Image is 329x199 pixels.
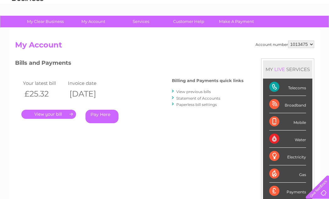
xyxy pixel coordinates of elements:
[172,78,244,83] h4: Billing and Payments quick links
[255,41,314,48] div: Account number
[176,96,220,101] a: Statement of Accounts
[15,58,244,69] h3: Bills and Payments
[67,16,119,27] a: My Account
[211,16,262,27] a: Make A Payment
[218,27,230,31] a: Water
[211,3,254,11] a: 0333 014 3131
[176,89,211,94] a: View previous bills
[21,110,76,119] a: .
[287,27,303,31] a: Contact
[15,41,314,53] h2: My Account
[269,96,306,113] div: Broadband
[269,165,306,183] div: Gas
[274,27,283,31] a: Blog
[19,16,71,27] a: My Clear Business
[21,87,67,100] th: £25.32
[85,110,118,123] a: Pay Here
[12,16,44,36] img: logo.png
[66,79,112,87] td: Invoice date
[163,16,215,27] a: Customer Help
[269,148,306,165] div: Electricity
[115,16,167,27] a: Services
[176,102,217,107] a: Paperless bill settings
[252,27,271,31] a: Telecoms
[269,130,306,148] div: Water
[21,79,67,87] td: Your latest bill
[269,79,306,96] div: Telecoms
[269,113,306,130] div: Mobile
[308,27,323,31] a: Log out
[263,60,312,78] div: MY SERVICES
[66,87,112,100] th: [DATE]
[16,3,313,30] div: Clear Business is a trading name of Verastar Limited (registered in [GEOGRAPHIC_DATA] No. 3667643...
[273,66,286,72] div: LIVE
[234,27,248,31] a: Energy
